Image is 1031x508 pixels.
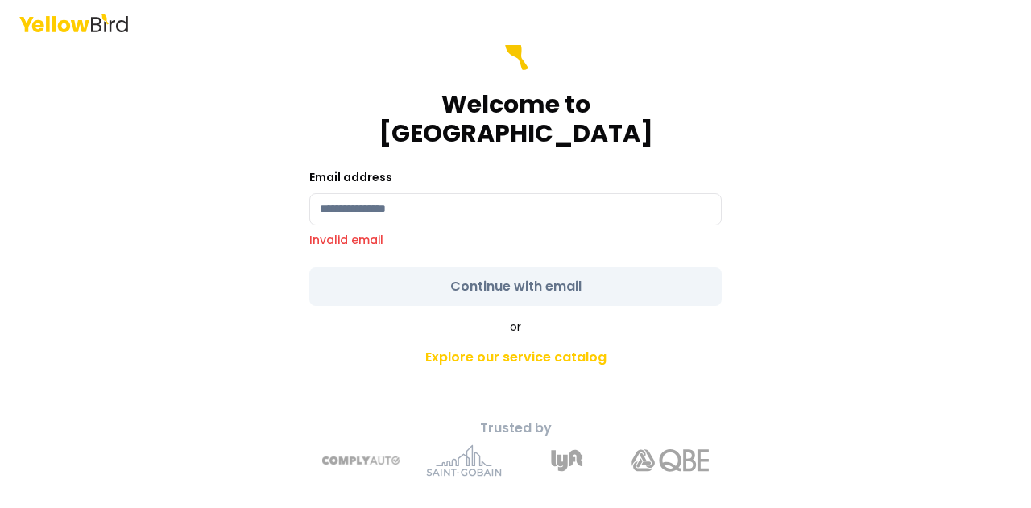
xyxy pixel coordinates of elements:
p: Invalid email [309,232,722,248]
p: Trusted by [232,419,799,438]
label: Email address [309,169,392,185]
span: or [510,319,521,335]
a: Explore our service catalog [232,341,799,374]
h1: Welcome to [GEOGRAPHIC_DATA] [309,90,722,148]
